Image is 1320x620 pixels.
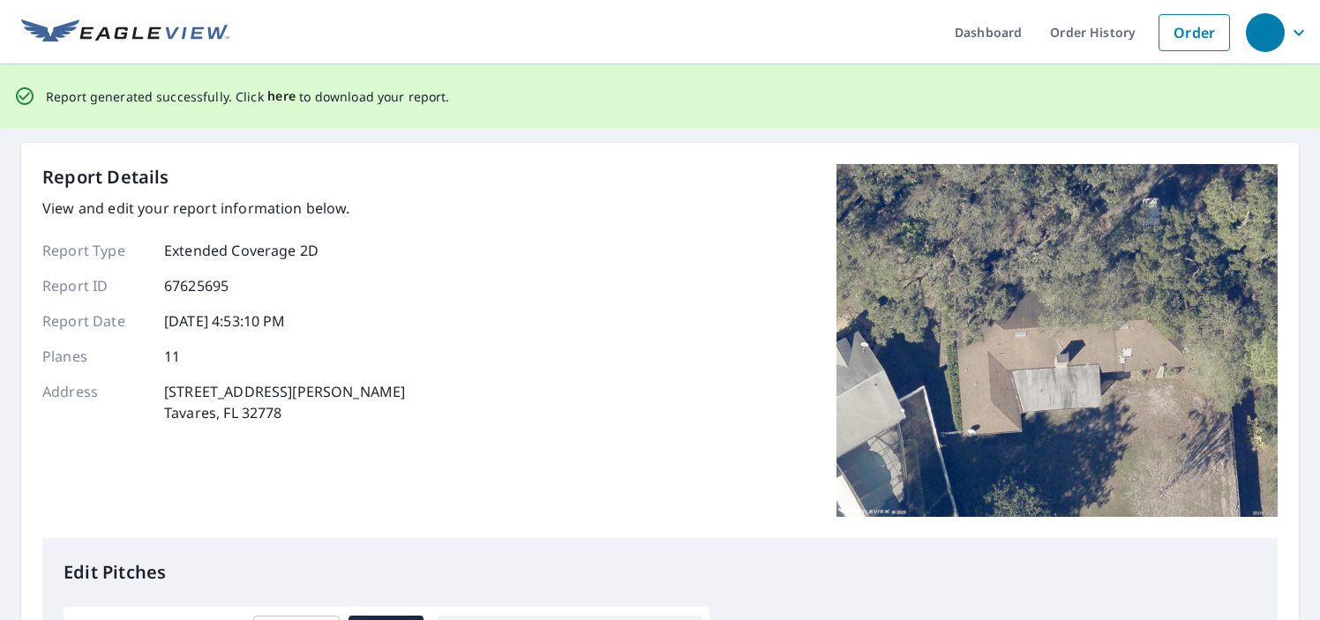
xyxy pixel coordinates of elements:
p: Report generated successfully. Click to download your report. [46,86,450,108]
p: Report Type [42,240,148,261]
img: EV Logo [21,19,229,46]
p: Planes [42,346,148,367]
button: here [267,86,296,108]
p: Report Date [42,310,148,332]
p: 67625695 [164,275,229,296]
p: [STREET_ADDRESS][PERSON_NAME] Tavares, FL 32778 [164,381,405,423]
p: View and edit your report information below. [42,198,405,219]
p: Extended Coverage 2D [164,240,319,261]
p: Address [42,381,148,423]
p: 11 [164,346,180,367]
p: Report ID [42,275,148,296]
img: Top image [836,164,1278,517]
p: [DATE] 4:53:10 PM [164,310,286,332]
p: Report Details [42,164,169,190]
p: Edit Pitches [64,559,1256,586]
a: Order [1159,14,1230,51]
